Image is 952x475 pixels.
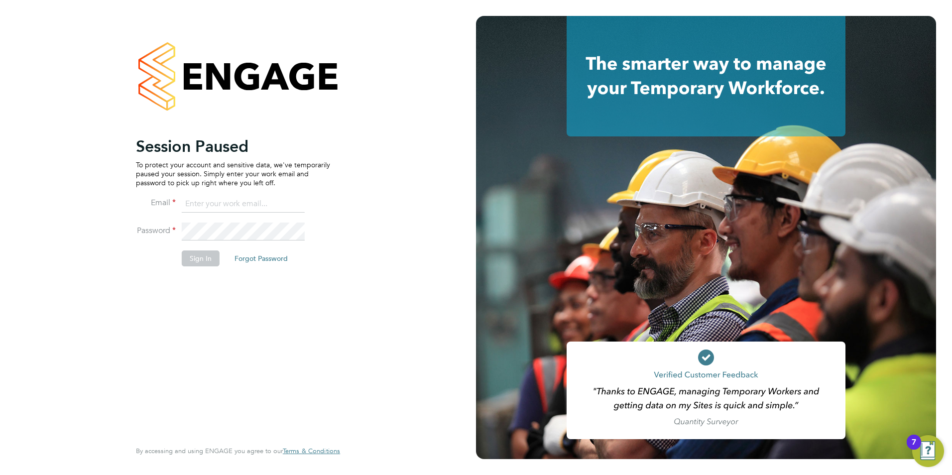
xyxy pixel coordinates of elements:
input: Enter your work email... [182,195,305,213]
p: To protect your account and sensitive data, we've temporarily paused your session. Simply enter y... [136,160,330,188]
a: Terms & Conditions [283,447,340,455]
button: Sign In [182,250,220,266]
button: Open Resource Center, 7 new notifications [912,435,944,467]
h2: Session Paused [136,136,330,156]
button: Forgot Password [227,250,296,266]
label: Password [136,226,176,236]
span: By accessing and using ENGAGE you agree to our [136,447,340,455]
span: Terms & Conditions [283,447,340,455]
label: Email [136,198,176,208]
div: 7 [912,442,916,455]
